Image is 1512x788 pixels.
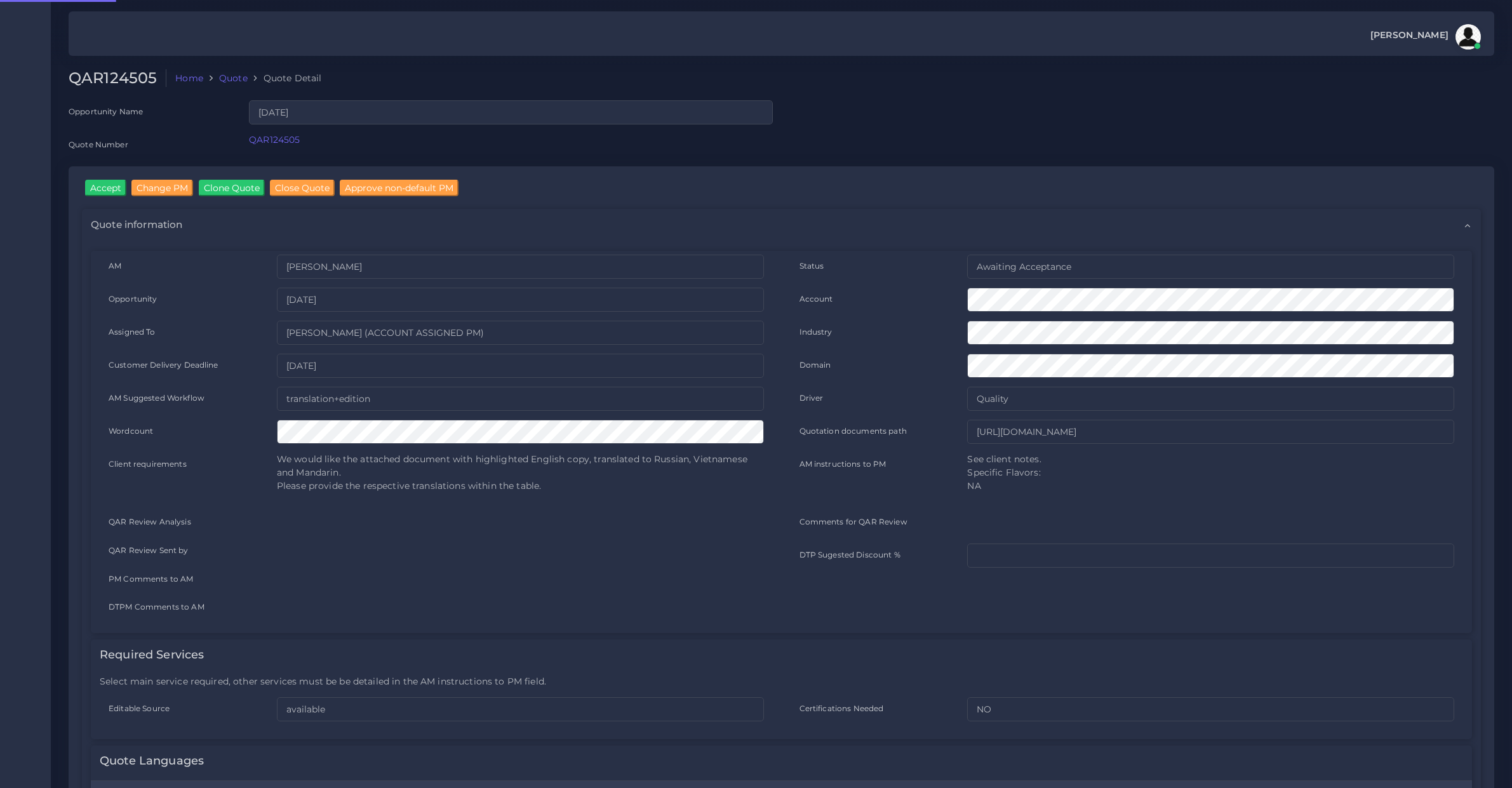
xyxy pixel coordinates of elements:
label: Quotation documents path [799,425,907,436]
label: Industry [799,326,833,337]
input: Accept [85,180,126,196]
label: Status [799,260,824,271]
label: Opportunity [109,293,157,304]
label: Customer Delivery Deadline [109,359,218,370]
a: Home [175,72,203,84]
a: [PERSON_NAME]avatar [1364,24,1485,50]
div: Quote information [82,209,1481,241]
label: Wordcount [109,425,153,436]
input: Clone Quote [199,180,265,196]
p: We would like the attached document with highlighted English copy, translated to Russian, Vietnam... [277,453,764,493]
label: Quote Number [69,139,128,150]
h4: Required Services [100,648,204,662]
label: Driver [799,392,824,403]
a: Quote [219,72,248,84]
label: Domain [799,359,831,370]
label: Client requirements [109,458,187,469]
label: PM Comments to AM [109,573,193,584]
label: Certifications Needed [799,703,884,714]
input: Approve non-default PM [340,180,458,196]
label: AM instructions to PM [799,458,886,469]
span: [PERSON_NAME] [1370,30,1448,39]
h2: QAR124505 [69,69,166,88]
label: Opportunity Name [69,106,143,117]
h4: Quote Languages [100,754,204,768]
span: Quote information [91,218,182,232]
input: Close Quote [270,180,335,196]
label: AM Suggested Workflow [109,392,204,403]
label: Account [799,293,833,304]
img: avatar [1455,24,1481,50]
label: Comments for QAR Review [799,516,907,527]
li: Quote Detail [248,72,322,84]
label: DTP Sugested Discount % [799,549,900,560]
label: Assigned To [109,326,156,337]
label: DTPM Comments to AM [109,601,204,613]
input: pm [277,321,764,345]
input: Change PM [131,180,193,196]
p: See client notes. Specific Flavors: NA [967,453,1454,493]
label: QAR Review Sent by [109,545,189,556]
label: Editable Source [109,703,170,714]
p: Select main service required, other services must be be detailed in the AM instructions to PM field. [100,675,1463,688]
label: AM [109,260,121,271]
label: QAR Review Analysis [109,516,191,527]
a: QAR124505 [249,134,300,145]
